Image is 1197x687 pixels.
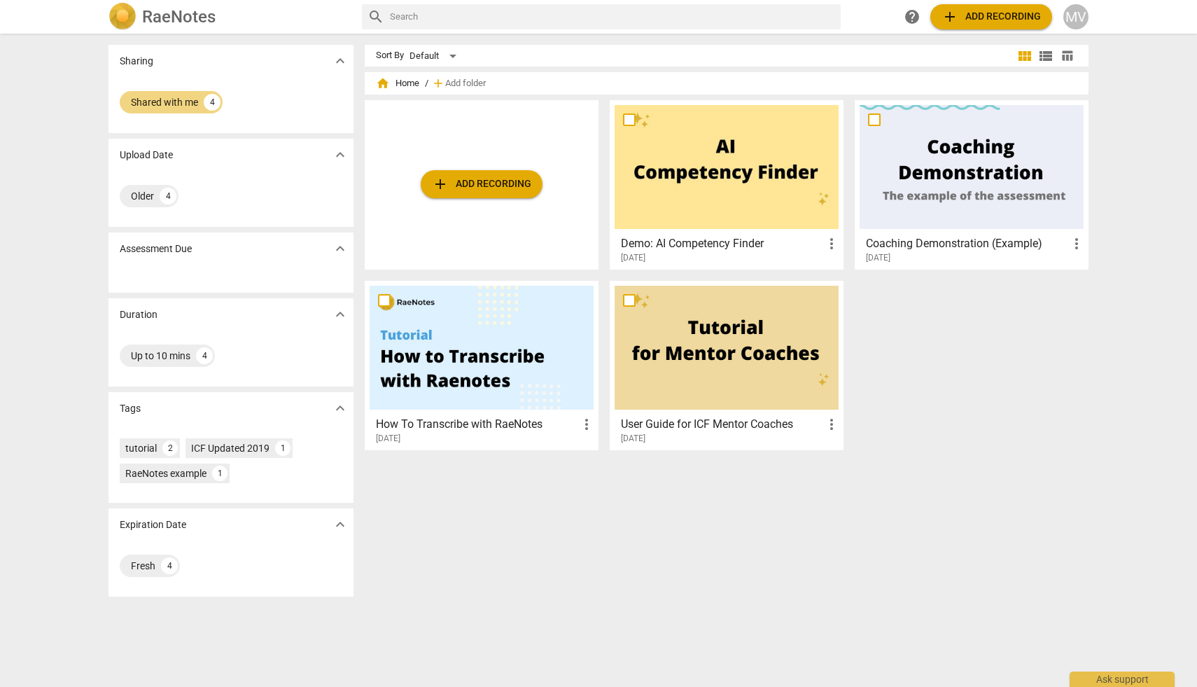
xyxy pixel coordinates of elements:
[1060,49,1074,62] span: table_chart
[131,349,190,363] div: Up to 10 mins
[445,78,486,89] span: Add folder
[330,50,351,71] button: Show more
[432,176,531,193] span: Add recording
[120,401,141,416] p: Tags
[161,557,178,574] div: 4
[860,105,1084,263] a: Coaching Demonstration (Example)[DATE]
[621,433,645,445] span: [DATE]
[275,440,290,456] div: 1
[1070,672,1175,687] div: Ask support
[330,238,351,259] button: Show more
[120,518,186,532] p: Expiration Date
[196,347,213,364] div: 4
[108,3,136,31] img: Logo
[108,3,351,31] a: LogoRaeNotes
[823,416,840,433] span: more_vert
[120,148,173,162] p: Upload Date
[330,514,351,535] button: Show more
[131,95,198,109] div: Shared with me
[131,559,155,573] div: Fresh
[204,94,220,111] div: 4
[376,76,390,90] span: home
[1068,235,1085,252] span: more_vert
[191,441,269,455] div: ICF Updated 2019
[330,398,351,419] button: Show more
[332,400,349,417] span: expand_more
[332,53,349,69] span: expand_more
[578,416,595,433] span: more_vert
[621,416,823,433] h3: User Guide for ICF Mentor Coaches
[330,144,351,165] button: Show more
[212,466,227,481] div: 1
[941,8,1041,25] span: Add recording
[332,240,349,257] span: expand_more
[1014,46,1035,67] button: Tile view
[930,4,1052,29] button: Upload
[332,516,349,533] span: expand_more
[330,304,351,325] button: Show more
[823,235,840,252] span: more_vert
[431,76,445,90] span: add
[899,4,925,29] a: Help
[332,306,349,323] span: expand_more
[615,286,839,444] a: User Guide for ICF Mentor Coaches[DATE]
[120,242,192,256] p: Assessment Due
[432,176,449,193] span: add
[125,441,157,455] div: tutorial
[904,8,920,25] span: help
[142,7,216,27] h2: RaeNotes
[866,252,890,264] span: [DATE]
[425,78,428,89] span: /
[376,416,578,433] h3: How To Transcribe with RaeNotes
[1037,48,1054,64] span: view_list
[621,252,645,264] span: [DATE]
[332,146,349,163] span: expand_more
[125,466,206,480] div: RaeNotes example
[421,170,542,198] button: Upload
[160,188,176,204] div: 4
[1056,46,1077,67] button: Table view
[367,8,384,25] span: search
[376,50,404,61] div: Sort By
[866,235,1068,252] h3: Coaching Demonstration (Example)
[376,76,419,90] span: Home
[376,433,400,445] span: [DATE]
[120,54,153,69] p: Sharing
[621,235,823,252] h3: Demo: AI Competency Finder
[1035,46,1056,67] button: List view
[131,189,154,203] div: Older
[120,307,157,322] p: Duration
[390,6,835,28] input: Search
[615,105,839,263] a: Demo: AI Competency Finder[DATE]
[409,45,461,67] div: Default
[1016,48,1033,64] span: view_module
[162,440,178,456] div: 2
[941,8,958,25] span: add
[370,286,594,444] a: How To Transcribe with RaeNotes[DATE]
[1063,4,1088,29] button: MV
